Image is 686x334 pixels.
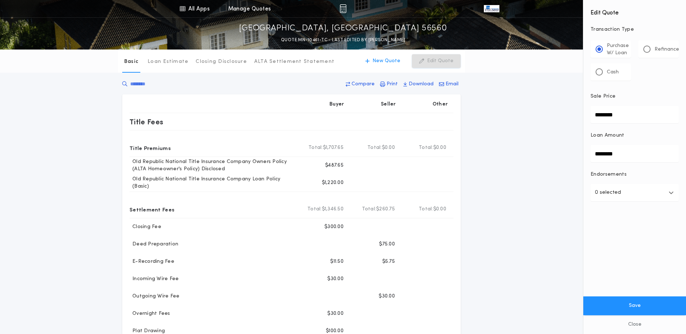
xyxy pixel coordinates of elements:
p: Old Republic National Title Insurance Company Loan Policy (Basic) [129,176,298,190]
p: Endorsements [591,171,679,178]
span: $0.00 [433,206,446,213]
button: Print [378,78,400,91]
b: Total: [307,206,322,213]
p: Basic [124,58,139,65]
p: $75.00 [379,241,395,248]
p: $487.65 [325,162,344,169]
p: Other [433,101,448,108]
p: Email [446,81,459,88]
input: Sale Price [591,106,679,123]
p: Seller [381,101,396,108]
p: QUOTE MN-10461-TC - LAST EDITED BY [PERSON_NAME] [281,37,405,44]
p: Compare [351,81,375,88]
p: $30.00 [379,293,395,300]
p: Overnight Fees [129,310,170,317]
p: 0 selected [595,188,621,197]
b: Total: [419,144,433,151]
button: Close [583,315,686,334]
button: 0 selected [591,184,679,201]
span: $1,707.65 [323,144,344,151]
p: $30.00 [327,275,344,283]
p: $30.00 [327,310,344,317]
p: $300.00 [324,223,344,231]
p: Edit Quote [427,57,453,65]
button: Save [583,296,686,315]
p: Deed Preparation [129,241,178,248]
p: Purchase W/ Loan [607,42,629,57]
p: [GEOGRAPHIC_DATA], [GEOGRAPHIC_DATA] 56560 [239,23,447,34]
span: $0.00 [433,144,446,151]
b: Total: [419,206,433,213]
p: Buyer [329,101,344,108]
button: Download [401,78,436,91]
p: $11.50 [330,258,344,265]
img: vs-icon [484,5,499,12]
p: Closing Fee [129,223,161,231]
p: Print [387,81,398,88]
span: $0.00 [382,144,395,151]
img: img [340,4,346,13]
p: Closing Disclosure [196,58,247,65]
p: Title Fees [129,116,163,128]
p: E-Recording Fee [129,258,174,265]
p: Incoming Wire Fee [129,275,179,283]
p: Old Republic National Title Insurance Company Owners Policy (ALTA Homeowner's Policy) Disclosed [129,158,298,173]
p: Outgoing Wire Fee [129,293,179,300]
b: Total: [362,206,376,213]
p: Loan Estimate [148,58,188,65]
p: $1,220.00 [322,179,344,187]
p: Settlement Fees [129,204,174,215]
p: Download [409,81,434,88]
p: $5.75 [382,258,395,265]
b: Total: [308,144,323,151]
button: Compare [344,78,377,91]
p: ALTA Settlement Statement [254,58,335,65]
input: Loan Amount [591,145,679,162]
button: Edit Quote [412,54,461,68]
p: New Quote [372,57,400,65]
h4: Edit Quote [591,4,679,17]
span: $1,346.50 [322,206,344,213]
p: Loan Amount [591,132,625,139]
span: $260.75 [376,206,395,213]
b: Total: [367,144,382,151]
p: Transaction Type [591,26,679,33]
p: Cash [607,69,619,76]
p: Refinance [655,46,679,53]
button: Email [437,78,461,91]
button: New Quote [358,54,408,68]
p: Title Premiums [129,142,171,154]
p: Sale Price [591,93,615,100]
